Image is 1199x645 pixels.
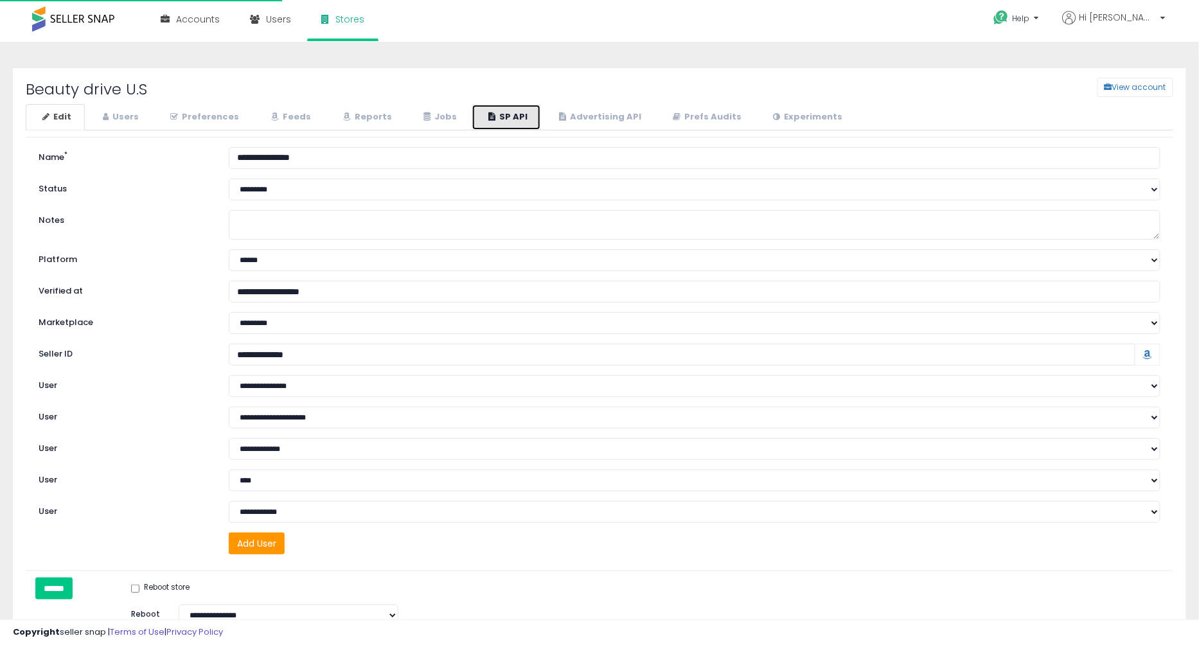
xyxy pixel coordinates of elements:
[29,147,219,164] label: Name
[335,13,364,26] span: Stores
[542,104,655,130] a: Advertising API
[86,104,152,130] a: Users
[166,626,223,638] a: Privacy Policy
[1079,11,1157,24] span: Hi [PERSON_NAME]
[13,626,223,639] div: seller snap | |
[16,81,502,98] h2: Beauty drive U.S
[1088,78,1107,97] a: View account
[993,10,1009,26] i: Get Help
[13,626,60,638] strong: Copyright
[472,104,541,130] a: SP API
[29,501,219,518] label: User
[29,470,219,486] label: User
[29,179,219,195] label: Status
[29,407,219,423] label: User
[29,249,219,266] label: Platform
[121,605,169,630] label: Reboot from
[266,13,291,26] span: Users
[131,585,139,593] input: Reboot store
[229,533,285,554] button: Add User
[326,104,405,130] a: Reports
[656,104,755,130] a: Prefs Audits
[407,104,470,130] a: Jobs
[29,438,219,455] label: User
[176,13,220,26] span: Accounts
[29,281,219,297] label: Verified at
[154,104,253,130] a: Preferences
[110,626,164,638] a: Terms of Use
[756,104,856,130] a: Experiments
[254,104,324,130] a: Feeds
[29,312,219,329] label: Marketplace
[1013,13,1030,24] span: Help
[1097,78,1173,97] button: View account
[29,375,219,392] label: User
[29,210,219,227] label: Notes
[26,104,85,130] a: Edit
[29,344,219,360] label: Seller ID
[1063,11,1166,40] a: Hi [PERSON_NAME]
[131,582,190,595] label: Reboot store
